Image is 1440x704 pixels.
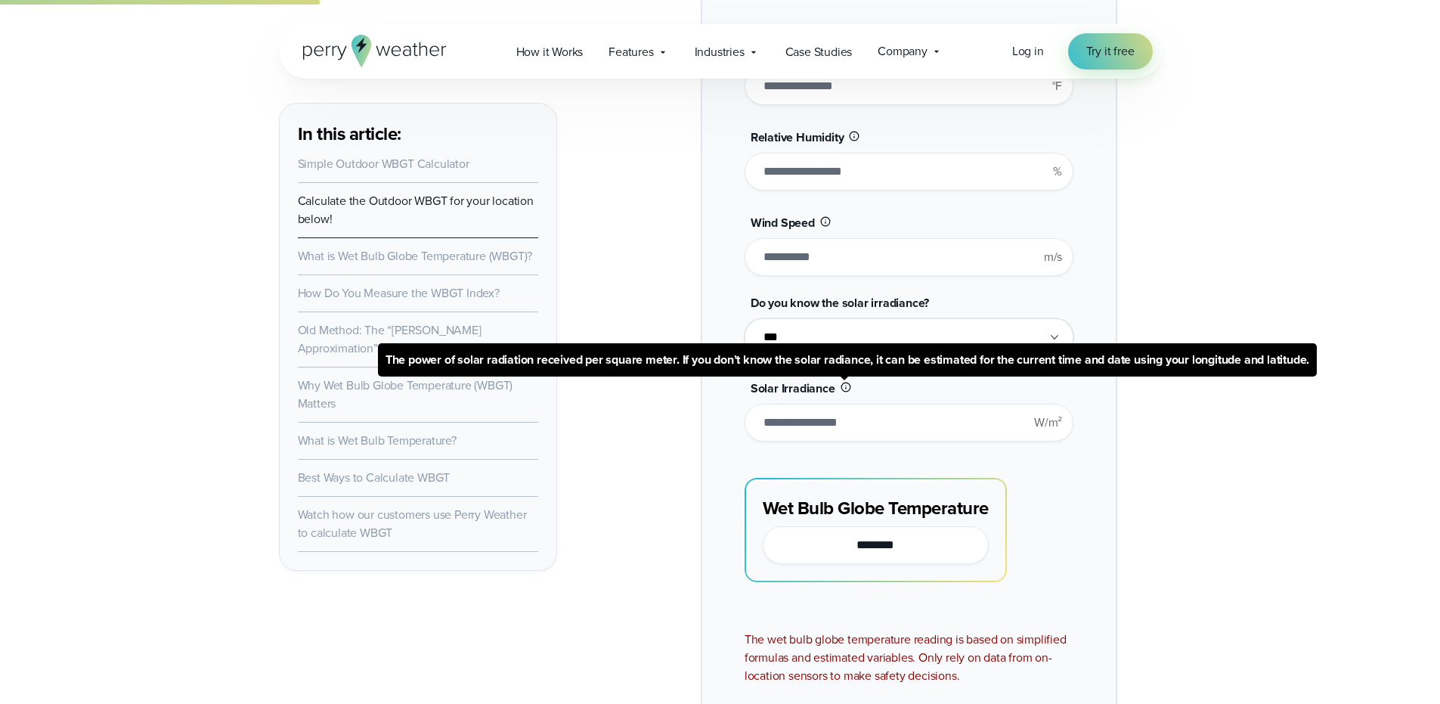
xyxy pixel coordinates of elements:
[1086,42,1135,60] span: Try it free
[695,43,745,61] span: Industries
[878,42,927,60] span: Company
[751,214,815,231] span: Wind Speed
[298,247,533,265] a: What is Wet Bulb Globe Temperature (WBGT)?
[1068,33,1153,70] a: Try it free
[298,192,534,228] a: Calculate the Outdoor WBGT for your location below!
[785,43,853,61] span: Case Studies
[378,343,1317,377] span: The power of solar radiation received per square meter. If you don’t know the solar radiance, it ...
[751,129,844,146] span: Relative Humidity
[298,155,469,172] a: Simple Outdoor WBGT Calculator
[751,294,929,312] span: Do you know the solar irradiance?
[745,631,1073,685] div: The wet bulb globe temperature reading is based on simplified formulas and estimated variables. O...
[298,506,527,541] a: Watch how our customers use Perry Weather to calculate WBGT
[298,432,457,449] a: What is Wet Bulb Temperature?
[609,43,653,61] span: Features
[503,36,596,67] a: How it Works
[1012,42,1044,60] a: Log in
[751,380,835,397] span: Solar Irradiance
[298,321,503,357] a: Old Method: The “[PERSON_NAME] Approximation” (Theoretical, Not Direct)
[298,122,538,146] h3: In this article:
[516,43,584,61] span: How it Works
[773,36,866,67] a: Case Studies
[298,284,500,302] a: How Do You Measure the WBGT Index?
[298,377,513,412] a: Why Wet Bulb Globe Temperature (WBGT) Matters
[298,469,451,486] a: Best Ways to Calculate WBGT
